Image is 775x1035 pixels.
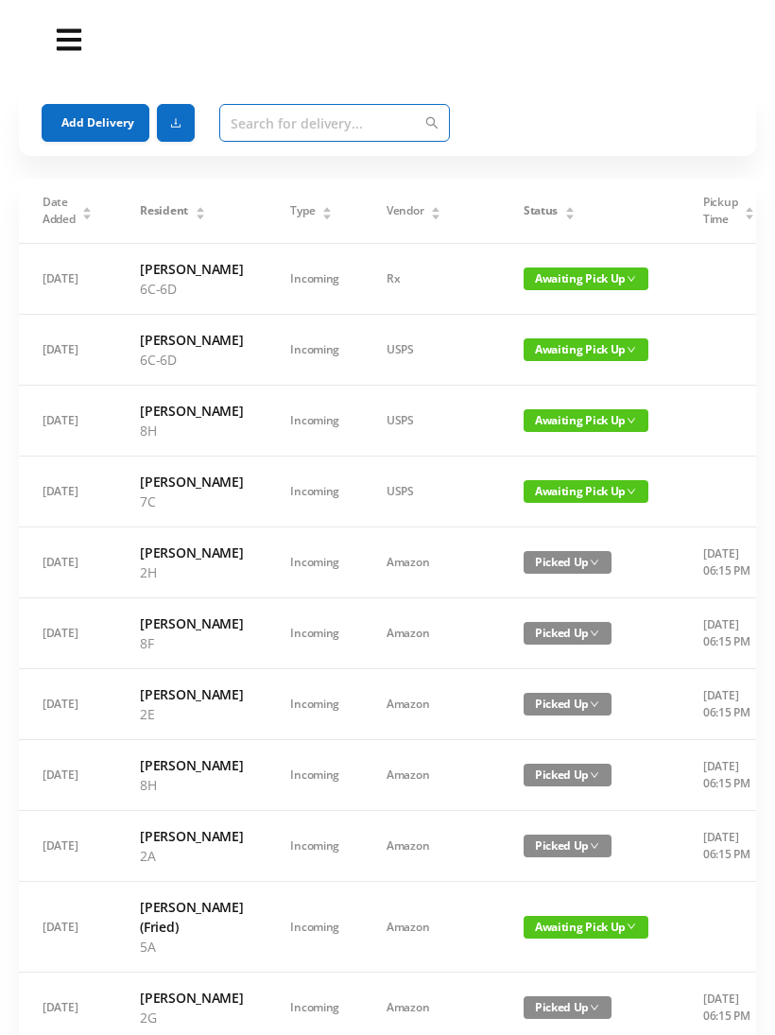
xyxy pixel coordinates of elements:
[140,350,243,370] p: 6C-6D
[363,457,500,527] td: USPS
[744,204,755,216] div: Sort
[140,755,243,775] h6: [PERSON_NAME]
[524,202,558,219] span: Status
[590,1003,599,1012] i: icon: down
[564,212,575,217] i: icon: caret-down
[590,629,599,638] i: icon: down
[590,770,599,780] i: icon: down
[140,684,243,704] h6: [PERSON_NAME]
[81,204,93,216] div: Sort
[425,116,439,129] i: icon: search
[322,204,333,210] i: icon: caret-up
[524,835,611,857] span: Picked Up
[19,882,116,973] td: [DATE]
[19,740,116,811] td: [DATE]
[19,315,116,386] td: [DATE]
[267,315,363,386] td: Incoming
[524,338,648,361] span: Awaiting Pick Up
[140,472,243,492] h6: [PERSON_NAME]
[363,811,500,882] td: Amazon
[43,194,76,228] span: Date Added
[140,401,243,421] h6: [PERSON_NAME]
[627,274,636,284] i: icon: down
[363,882,500,973] td: Amazon
[267,740,363,811] td: Incoming
[524,996,611,1019] span: Picked Up
[564,204,576,216] div: Sort
[195,204,205,210] i: icon: caret-up
[82,204,93,210] i: icon: caret-up
[627,416,636,425] i: icon: down
[219,104,450,142] input: Search for delivery...
[19,457,116,527] td: [DATE]
[195,204,206,216] div: Sort
[564,204,575,210] i: icon: caret-up
[195,212,205,217] i: icon: caret-down
[363,598,500,669] td: Amazon
[140,202,188,219] span: Resident
[140,846,243,866] p: 2A
[524,409,648,432] span: Awaiting Pick Up
[431,204,441,210] i: icon: caret-up
[19,386,116,457] td: [DATE]
[82,212,93,217] i: icon: caret-down
[267,669,363,740] td: Incoming
[140,562,243,582] p: 2H
[590,841,599,851] i: icon: down
[524,622,611,645] span: Picked Up
[363,669,500,740] td: Amazon
[590,699,599,709] i: icon: down
[19,598,116,669] td: [DATE]
[363,527,500,598] td: Amazon
[590,558,599,567] i: icon: down
[363,386,500,457] td: USPS
[42,104,149,142] button: Add Delivery
[322,212,333,217] i: icon: caret-down
[140,1008,243,1027] p: 2G
[140,897,243,937] h6: [PERSON_NAME] (Fried)
[140,775,243,795] p: 8H
[745,204,755,210] i: icon: caret-up
[745,212,755,217] i: icon: caret-down
[140,259,243,279] h6: [PERSON_NAME]
[363,315,500,386] td: USPS
[140,279,243,299] p: 6C-6D
[627,345,636,354] i: icon: down
[363,740,500,811] td: Amazon
[267,457,363,527] td: Incoming
[363,244,500,315] td: Rx
[267,598,363,669] td: Incoming
[703,194,737,228] span: Pickup Time
[524,551,611,574] span: Picked Up
[157,104,195,142] button: icon: download
[431,212,441,217] i: icon: caret-down
[140,330,243,350] h6: [PERSON_NAME]
[140,543,243,562] h6: [PERSON_NAME]
[627,922,636,931] i: icon: down
[19,244,116,315] td: [DATE]
[19,669,116,740] td: [DATE]
[387,202,423,219] span: Vendor
[140,704,243,724] p: 2E
[140,988,243,1008] h6: [PERSON_NAME]
[140,492,243,511] p: 7C
[267,527,363,598] td: Incoming
[524,764,611,786] span: Picked Up
[140,633,243,653] p: 8F
[267,244,363,315] td: Incoming
[524,480,648,503] span: Awaiting Pick Up
[524,916,648,939] span: Awaiting Pick Up
[267,811,363,882] td: Incoming
[267,882,363,973] td: Incoming
[524,267,648,290] span: Awaiting Pick Up
[290,202,315,219] span: Type
[19,527,116,598] td: [DATE]
[267,386,363,457] td: Incoming
[430,204,441,216] div: Sort
[140,937,243,957] p: 5A
[19,811,116,882] td: [DATE]
[627,487,636,496] i: icon: down
[524,693,611,716] span: Picked Up
[140,421,243,440] p: 8H
[321,204,333,216] div: Sort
